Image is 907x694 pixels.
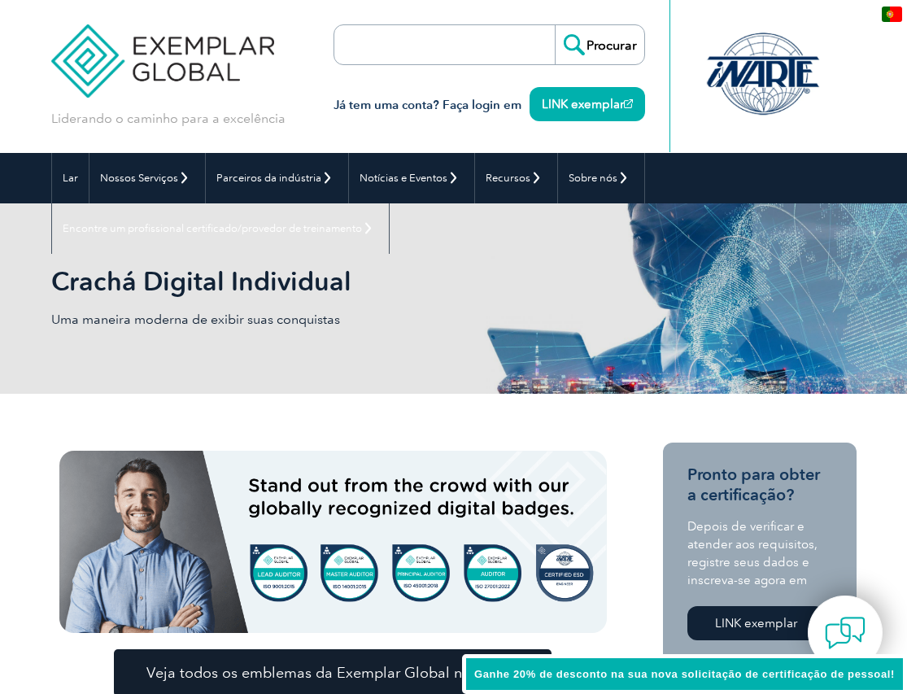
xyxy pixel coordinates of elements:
[715,616,797,631] font: LINK exemplar
[89,153,205,203] a: Nossos Serviços
[555,25,644,64] input: Procurar
[206,153,348,203] a: Parceiros da indústria
[100,172,178,184] font: Nossos Serviços
[349,153,474,203] a: Notícias e Eventos
[825,613,866,653] img: contact-chat.png
[475,153,557,203] a: Recursos
[51,312,340,327] font: Uma maneira moderna de exibir suas conquistas
[569,172,617,184] font: Sobre nós
[687,606,825,640] a: LINK exemplar
[624,99,633,108] img: open_square.png
[486,172,530,184] font: Recursos
[59,451,607,633] img: emblemas
[63,172,78,184] font: Lar
[216,172,321,184] font: Parceiros da indústria
[146,664,519,682] font: Veja todos os emblemas da Exemplar Global no Credly
[542,97,624,111] font: LINK exemplar
[360,172,447,184] font: Notícias e Eventos
[687,519,818,587] font: Depois de verificar e atender aos requisitos, registre seus dados e inscreva-se agora em
[63,222,362,234] font: Encontre um profissional certificado/provedor de treinamento
[51,265,351,297] font: Crachá Digital Individual
[52,203,389,254] a: Encontre um profissional certificado/provedor de treinamento
[51,111,286,126] font: Liderando o caminho para a excelência
[687,465,820,504] font: Pronto para obter a certificação?
[530,87,645,121] a: LINK exemplar
[474,668,895,680] font: Ganhe 20% de desconto na sua nova solicitação de certificação de pessoal!
[882,7,902,22] img: pt
[334,98,521,112] font: Já tem uma conta? Faça login em
[558,153,644,203] a: Sobre nós
[52,153,89,203] a: Lar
